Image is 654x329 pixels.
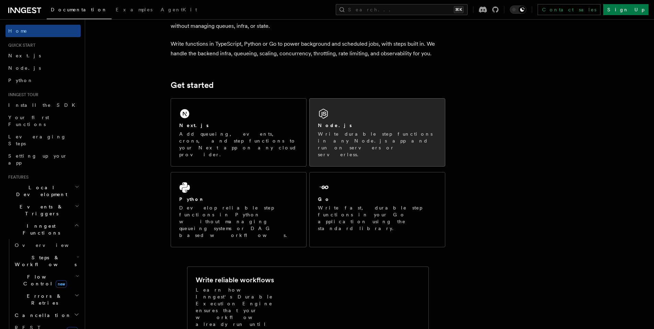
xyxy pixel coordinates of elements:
[318,204,437,232] p: Write fast, durable step functions in your Go application using the standard library.
[179,204,298,239] p: Develop reliable step functions in Python without managing queueing systems or DAG based workflows.
[336,4,468,15] button: Search...⌘K
[8,65,41,71] span: Node.js
[5,203,75,217] span: Events & Triggers
[8,78,33,83] span: Python
[171,12,445,31] p: Inngest is an event-driven durable execution platform that allows you to run fast, reliable code ...
[603,4,649,15] a: Sign Up
[12,239,81,251] a: Overview
[47,2,112,19] a: Documentation
[5,150,81,169] a: Setting up your app
[5,131,81,150] a: Leveraging Steps
[5,25,81,37] a: Home
[171,172,307,247] a: PythonDevelop reliable step functions in Python without managing queueing systems or DAG based wo...
[12,290,81,309] button: Errors & Retries
[112,2,157,19] a: Examples
[5,220,81,239] button: Inngest Functions
[318,196,330,203] h2: Go
[15,242,85,248] span: Overview
[8,115,49,127] span: Your first Functions
[171,39,445,58] p: Write functions in TypeScript, Python or Go to power background and scheduled jobs, with steps bu...
[12,251,81,271] button: Steps & Workflows
[5,62,81,74] a: Node.js
[56,280,67,288] span: new
[5,174,28,180] span: Features
[454,6,463,13] kbd: ⌘K
[8,102,79,108] span: Install the SDK
[318,122,352,129] h2: Node.js
[12,293,74,306] span: Errors & Retries
[12,271,81,290] button: Flow Controlnew
[12,312,71,319] span: Cancellation
[5,74,81,87] a: Python
[5,92,38,98] span: Inngest tour
[179,196,205,203] h2: Python
[5,49,81,62] a: Next.js
[179,122,209,129] h2: Next.js
[51,7,107,12] span: Documentation
[5,99,81,111] a: Install the SDK
[5,223,74,236] span: Inngest Functions
[5,111,81,131] a: Your first Functions
[8,134,66,146] span: Leveraging Steps
[5,184,75,198] span: Local Development
[538,4,600,15] a: Contact sales
[12,273,76,287] span: Flow Control
[309,98,445,167] a: Node.jsWrite durable step functions in any Node.js app and run on servers or serverless.
[12,254,77,268] span: Steps & Workflows
[309,172,445,247] a: GoWrite fast, durable step functions in your Go application using the standard library.
[5,181,81,201] button: Local Development
[179,131,298,158] p: Add queueing, events, crons, and step functions to your Next app on any cloud provider.
[161,7,197,12] span: AgentKit
[8,27,27,34] span: Home
[8,53,41,58] span: Next.js
[12,309,81,321] button: Cancellation
[5,43,35,48] span: Quick start
[157,2,201,19] a: AgentKit
[116,7,152,12] span: Examples
[196,275,274,285] h2: Write reliable workflows
[171,98,307,167] a: Next.jsAdd queueing, events, crons, and step functions to your Next app on any cloud provider.
[171,80,214,90] a: Get started
[318,131,437,158] p: Write durable step functions in any Node.js app and run on servers or serverless.
[5,201,81,220] button: Events & Triggers
[8,153,67,166] span: Setting up your app
[510,5,526,14] button: Toggle dark mode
